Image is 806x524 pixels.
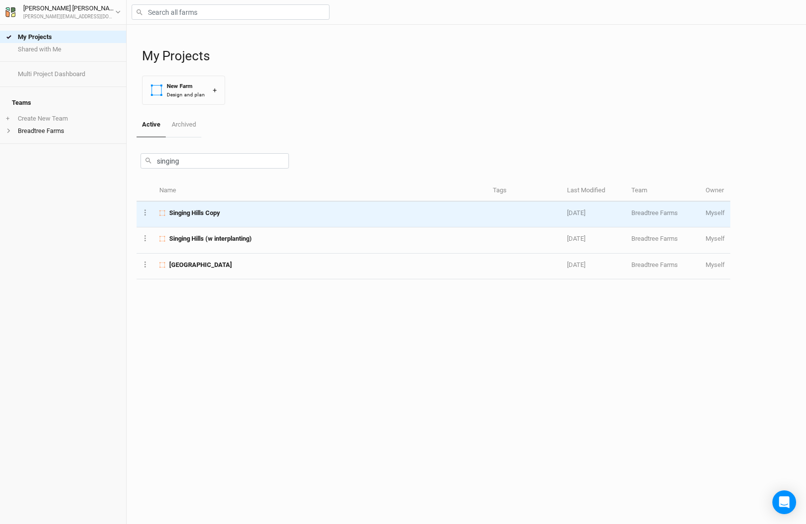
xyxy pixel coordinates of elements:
div: New Farm [167,82,205,90]
button: [PERSON_NAME] [PERSON_NAME][PERSON_NAME][EMAIL_ADDRESS][DOMAIN_NAME] [5,3,121,21]
button: New FarmDesign and plan+ [142,76,225,105]
div: Open Intercom Messenger [772,490,796,514]
div: [PERSON_NAME] [PERSON_NAME] [23,3,115,13]
a: Active [137,113,166,137]
h1: My Projects [142,48,796,64]
td: Breadtree Farms [626,254,700,279]
span: + [6,115,9,123]
span: Jul 10, 2023 1:23 PM [567,261,585,268]
span: Singing Hills [169,261,232,269]
h4: Teams [6,93,120,113]
th: Owner [700,180,730,202]
span: Dec 14, 2024 5:06 PM [567,235,585,242]
th: Team [626,180,700,202]
span: russell@breadtreefarms.com [706,235,725,242]
span: Singing Hills (w interplanting) [169,234,252,243]
th: Tags [487,180,562,202]
div: + [213,85,217,95]
span: Singing Hills Copy [169,209,220,218]
div: [PERSON_NAME][EMAIL_ADDRESS][DOMAIN_NAME] [23,13,115,21]
span: Jul 15, 2025 10:37 AM [567,209,585,217]
th: Last Modified [562,180,626,202]
td: Breadtree Farms [626,227,700,253]
td: Breadtree Farms [626,202,700,227]
div: Design and plan [167,91,205,98]
input: Search my projects by name or team [141,153,289,169]
a: Archived [166,113,201,136]
span: russell@breadtreefarms.com [706,209,725,217]
input: Search all farms [132,4,330,20]
span: russell@breadtreefarms.com [706,261,725,268]
th: Name [154,180,487,202]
